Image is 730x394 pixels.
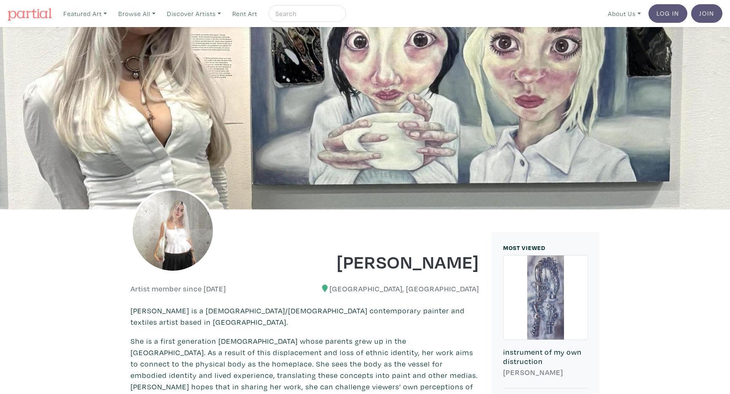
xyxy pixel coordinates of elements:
a: About Us [604,5,645,22]
a: instrument of my own distruction [PERSON_NAME] [503,255,588,389]
a: Browse All [114,5,159,22]
a: Log In [648,4,687,23]
h6: instrument of my own distruction [503,348,588,366]
a: Featured Art [60,5,111,22]
p: [PERSON_NAME] is a [DEMOGRAPHIC_DATA]/[DEMOGRAPHIC_DATA] contemporary painter and textiles artist... [131,305,479,328]
a: Discover Artists [163,5,225,22]
h6: [PERSON_NAME] [503,368,588,377]
h6: Artist member since [DATE] [131,284,226,293]
a: Join [691,4,722,23]
h6: [GEOGRAPHIC_DATA], [GEOGRAPHIC_DATA] [311,284,479,293]
small: MOST VIEWED [503,244,545,252]
h1: [PERSON_NAME] [311,250,479,273]
a: Rent Art [229,5,261,22]
input: Search [275,8,338,19]
img: phpThumb.php [131,188,215,273]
